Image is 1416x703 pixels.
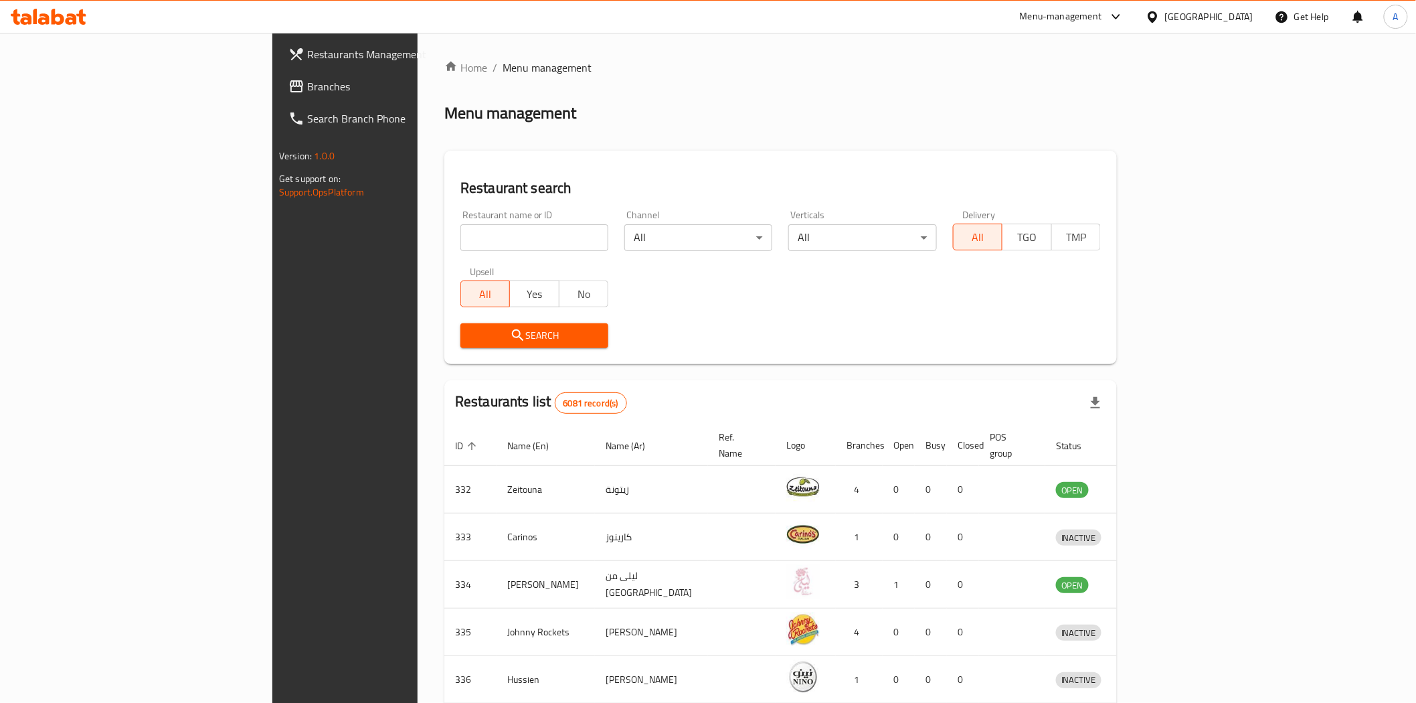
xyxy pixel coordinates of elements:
td: 0 [947,609,979,656]
span: Yes [515,285,553,304]
td: 0 [883,609,915,656]
div: Total records count [555,392,627,414]
a: Support.OpsPlatform [279,183,364,201]
td: Zeitouna [497,466,595,514]
td: 1 [883,561,915,609]
td: 0 [915,514,947,561]
span: All [466,285,505,304]
span: INACTIVE [1056,672,1101,688]
td: 0 [947,466,979,514]
div: All [624,224,772,251]
span: ID [455,438,480,454]
label: Delivery [962,210,996,220]
span: Name (Ar) [606,438,662,454]
span: POS group [990,429,1029,461]
h2: Restaurant search [460,178,1101,198]
div: INACTIVE [1056,672,1101,688]
td: 1 [836,514,883,561]
td: 4 [836,609,883,656]
div: Export file [1079,387,1112,419]
img: Leila Min Lebnan [786,565,820,599]
div: OPEN [1056,577,1089,593]
td: 0 [915,561,947,609]
th: Branches [836,425,883,466]
span: OPEN [1056,483,1089,498]
img: Carinos [786,518,820,551]
span: INACTIVE [1056,625,1101,641]
span: INACTIVE [1056,530,1101,546]
a: Search Branch Phone [278,102,509,135]
img: Zeitouna [786,470,820,503]
span: OPEN [1056,578,1089,593]
td: 3 [836,561,883,609]
span: No [565,285,603,304]
th: Closed [947,425,979,466]
td: 4 [836,466,883,514]
span: TMP [1057,228,1095,247]
span: Branches [307,78,498,94]
td: 0 [915,609,947,656]
td: Johnny Rockets [497,609,595,656]
span: Status [1056,438,1099,454]
button: All [953,224,1002,250]
nav: breadcrumb [444,60,1117,76]
button: All [460,281,510,307]
span: 6081 record(s) [555,397,626,410]
button: No [559,281,608,307]
span: Restaurants Management [307,46,498,62]
span: Search Branch Phone [307,110,498,127]
td: 0 [883,514,915,561]
a: Branches [278,70,509,102]
label: Upsell [470,267,495,277]
div: INACTIVE [1056,625,1101,641]
th: Busy [915,425,947,466]
img: Hussien [786,660,820,694]
input: Search for restaurant name or ID.. [460,224,608,251]
button: TMP [1051,224,1101,250]
div: All [788,224,936,251]
span: Get support on: [279,170,341,187]
span: Search [471,327,598,344]
span: Ref. Name [719,429,760,461]
td: ليلى من [GEOGRAPHIC_DATA] [595,561,708,609]
td: 0 [947,514,979,561]
td: زيتونة [595,466,708,514]
td: [PERSON_NAME] [497,561,595,609]
td: كارينوز [595,514,708,561]
div: INACTIVE [1056,530,1101,546]
span: All [959,228,997,247]
span: 1.0.0 [314,147,335,165]
th: Open [883,425,915,466]
span: A [1393,9,1399,24]
button: TGO [1002,224,1051,250]
a: Restaurants Management [278,38,509,70]
button: Search [460,323,608,348]
span: Menu management [503,60,592,76]
button: Yes [509,281,559,307]
div: [GEOGRAPHIC_DATA] [1165,9,1253,24]
td: 0 [947,561,979,609]
td: [PERSON_NAME] [595,609,708,656]
span: Version: [279,147,312,165]
td: Carinos [497,514,595,561]
div: Menu-management [1020,9,1102,25]
span: Name (En) [507,438,566,454]
h2: Menu management [444,102,576,124]
td: 0 [883,466,915,514]
td: 0 [915,466,947,514]
h2: Restaurants list [455,392,627,414]
th: Logo [776,425,836,466]
span: TGO [1008,228,1046,247]
img: Johnny Rockets [786,613,820,646]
